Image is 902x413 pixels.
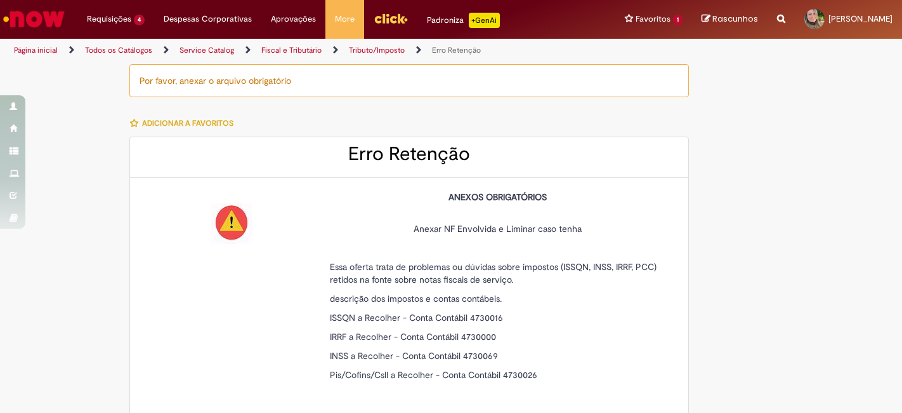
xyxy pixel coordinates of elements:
p: descrição dos impostos e contas contábeis. [330,292,666,305]
img: Erro Retenção [211,203,252,244]
span: Favoritos [636,13,670,25]
img: ServiceNow [1,6,67,32]
span: Despesas Corporativas [164,13,252,25]
span: More [335,13,355,25]
a: Service Catalog [180,45,234,55]
a: Página inicial [14,45,58,55]
span: Rascunhos [712,13,758,25]
p: Anexar NF Envolvida e Liminar caso tenha [330,210,666,235]
span: 4 [134,15,145,25]
p: Pis/Cofins/Csll a Recolher - Conta Contábil 4730026 [330,369,666,381]
button: Adicionar a Favoritos [129,110,240,137]
p: IRRF a Recolher - Conta Contábil 4730000 [330,330,666,343]
p: +GenAi [469,13,500,28]
strong: ANEXOS OBRIGATÓRIOS [448,191,547,203]
span: Adicionar a Favoritos [142,118,233,128]
p: ISSQN a Recolher - Conta Contábil 4730016 [330,311,666,324]
a: Fiscal e Tributário [261,45,322,55]
a: Rascunhos [702,13,758,25]
div: Por favor, anexar o arquivo obrigatório [129,64,689,97]
h2: Erro Retenção [143,144,676,165]
p: INSS a Recolher - Conta Contábil 4730069 [330,349,666,362]
ul: Trilhas de página [10,39,592,62]
a: Tributo/Imposto [349,45,405,55]
span: Aprovações [271,13,316,25]
div: Padroniza [427,13,500,28]
a: Erro Retenção [432,45,481,55]
span: Requisições [87,13,131,25]
img: click_logo_yellow_360x200.png [374,9,408,28]
p: Essa oferta trata de problemas ou dúvidas sobre impostos (ISSQN, INSS, IRRF, PCC) retidos na font... [330,261,666,286]
span: 1 [673,15,683,25]
a: Todos os Catálogos [85,45,152,55]
span: [PERSON_NAME] [828,13,892,24]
